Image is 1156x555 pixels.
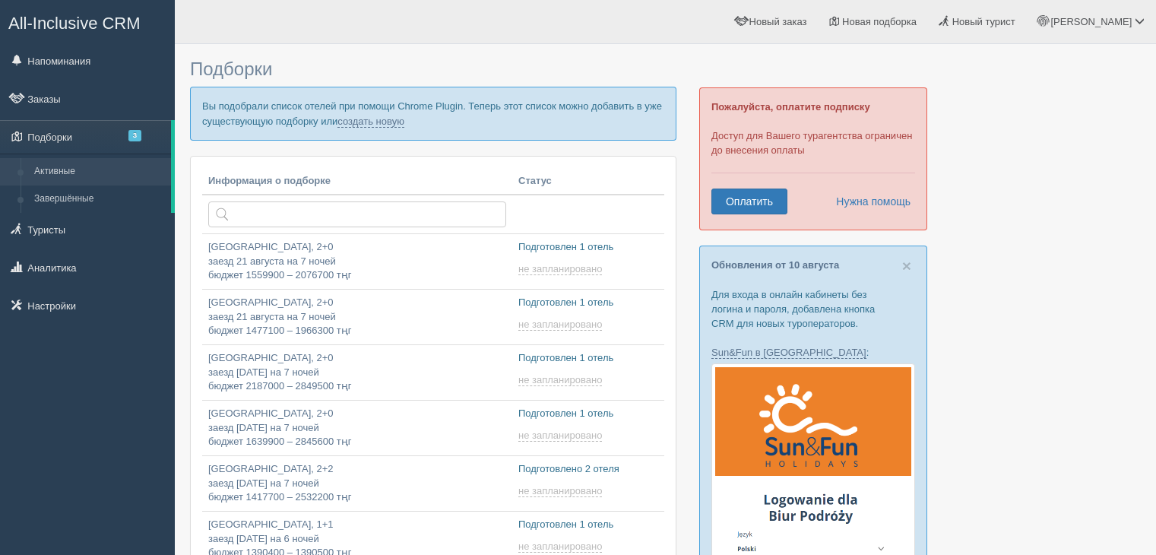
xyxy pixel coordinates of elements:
[518,240,658,255] p: Подготовлен 1 отель
[202,168,512,195] th: Информация о подборке
[202,345,512,400] a: [GEOGRAPHIC_DATA], 2+0заезд [DATE] на 7 ночейбюджет 2187000 – 2849500 тңг
[711,287,915,331] p: Для входа в онлайн кабинеты без логина и пароля, добавлена кнопка CRM для новых туроператоров.
[902,258,911,274] button: Close
[518,485,605,497] a: не запланировано
[208,296,506,338] p: [GEOGRAPHIC_DATA], 2+0 заезд 21 августа на 7 ночей бюджет 1477100 – 1966300 тңг
[518,541,602,553] span: не запланировано
[842,16,917,27] span: Новая подборка
[27,186,171,213] a: Завершённые
[518,518,658,532] p: Подготовлен 1 отель
[518,430,602,442] span: не запланировано
[711,101,870,113] b: Пожалуйста, оплатите подписку
[208,201,506,227] input: Поиск по стране или туристу
[518,319,602,331] span: не запланировано
[826,189,911,214] a: Нужна помощь
[128,130,141,141] span: 3
[902,257,911,274] span: ×
[208,407,506,449] p: [GEOGRAPHIC_DATA], 2+0 заезд [DATE] на 7 ночей бюджет 1639900 – 2845600 тңг
[749,16,807,27] span: Новый заказ
[190,59,272,79] span: Подборки
[711,189,787,214] a: Оплатить
[711,347,866,359] a: Sun&Fun в [GEOGRAPHIC_DATA]
[1050,16,1132,27] span: [PERSON_NAME]
[518,407,658,421] p: Подготовлен 1 отель
[518,263,602,275] span: не запланировано
[1,1,174,43] a: All-Inclusive CRM
[512,168,664,195] th: Статус
[518,351,658,366] p: Подготовлен 1 отель
[518,296,658,310] p: Подготовлен 1 отель
[202,234,512,289] a: [GEOGRAPHIC_DATA], 2+0заезд 21 августа на 7 ночейбюджет 1559900 – 2076700 тңг
[202,456,512,511] a: [GEOGRAPHIC_DATA], 2+2заезд [DATE] на 7 ночейбюджет 1417700 – 2532200 тңг
[952,16,1015,27] span: Новый турист
[208,462,506,505] p: [GEOGRAPHIC_DATA], 2+2 заезд [DATE] на 7 ночей бюджет 1417700 – 2532200 тңг
[208,351,506,394] p: [GEOGRAPHIC_DATA], 2+0 заезд [DATE] на 7 ночей бюджет 2187000 – 2849500 тңг
[202,401,512,455] a: [GEOGRAPHIC_DATA], 2+0заезд [DATE] на 7 ночейбюджет 1639900 – 2845600 тңг
[27,158,171,186] a: Активные
[518,485,602,497] span: не запланировано
[518,374,605,386] a: не запланировано
[8,14,141,33] span: All-Inclusive CRM
[518,541,605,553] a: не запланировано
[518,374,602,386] span: не запланировано
[202,290,512,344] a: [GEOGRAPHIC_DATA], 2+0заезд 21 августа на 7 ночейбюджет 1477100 – 1966300 тңг
[711,345,915,360] p: :
[518,430,605,442] a: не запланировано
[518,319,605,331] a: не запланировано
[711,259,839,271] a: Обновления от 10 августа
[337,116,404,128] a: создать новую
[208,240,506,283] p: [GEOGRAPHIC_DATA], 2+0 заезд 21 августа на 7 ночей бюджет 1559900 – 2076700 тңг
[518,462,658,477] p: Подготовлено 2 отеля
[190,87,676,140] p: Вы подобрали список отелей при помощи Chrome Plugin. Теперь этот список можно добавить в уже суще...
[699,87,927,230] div: Доступ для Вашего турагентства ограничен до внесения оплаты
[518,263,605,275] a: не запланировано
